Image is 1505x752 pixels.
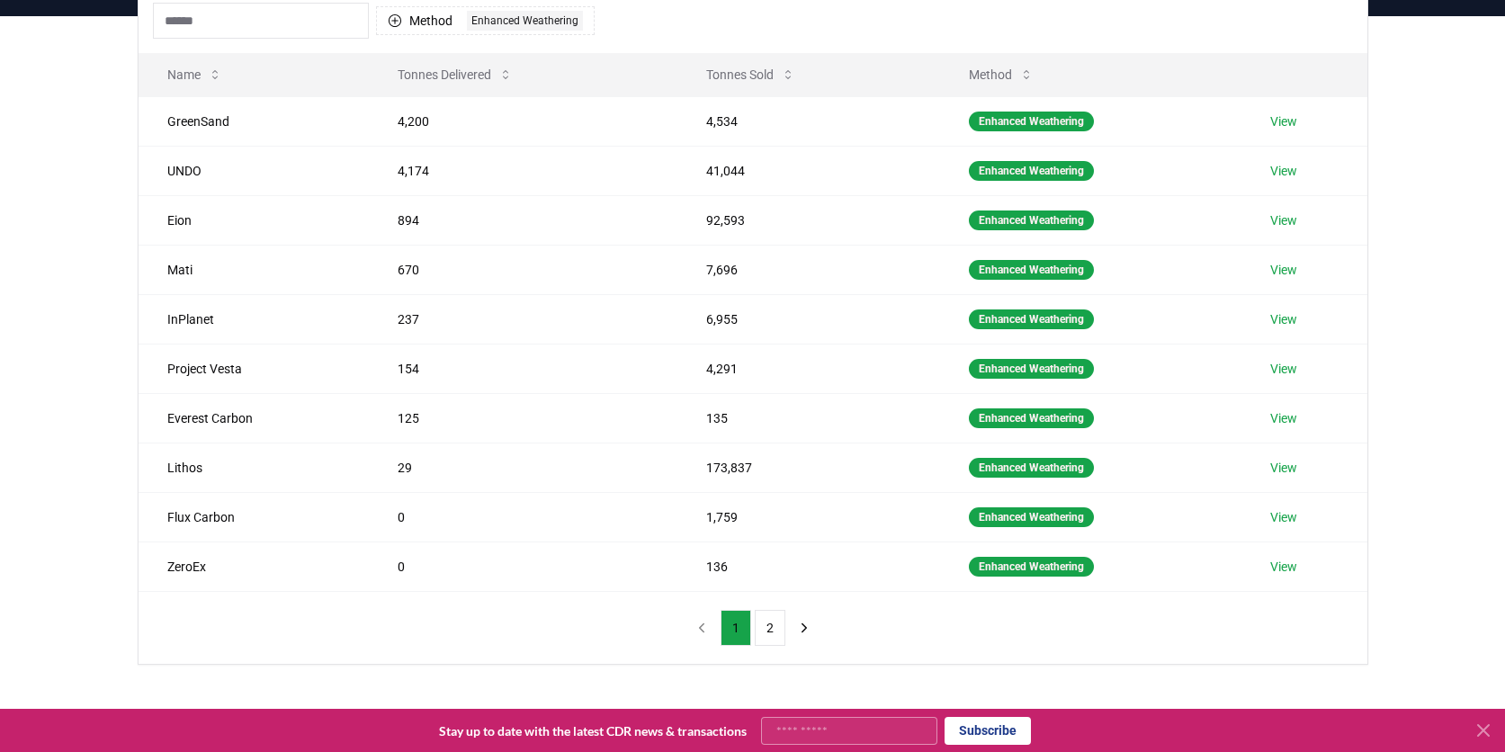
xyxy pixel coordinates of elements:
button: Method [954,57,1048,93]
td: 670 [369,245,678,294]
td: 136 [677,542,940,591]
td: 6,955 [677,294,940,344]
td: 173,837 [677,443,940,492]
button: Tonnes Sold [692,57,810,93]
td: 4,291 [677,344,940,393]
td: 7,696 [677,245,940,294]
div: Enhanced Weathering [969,408,1094,428]
a: View [1270,459,1297,477]
a: View [1270,409,1297,427]
td: 125 [369,393,678,443]
td: UNDO [139,146,369,195]
div: Enhanced Weathering [969,112,1094,131]
button: next page [789,610,820,646]
td: 154 [369,344,678,393]
td: 0 [369,542,678,591]
td: GreenSand [139,96,369,146]
div: Enhanced Weathering [969,210,1094,230]
td: Everest Carbon [139,393,369,443]
td: Project Vesta [139,344,369,393]
td: Lithos [139,443,369,492]
a: View [1270,360,1297,378]
div: Enhanced Weathering [969,359,1094,379]
button: 2 [755,610,785,646]
button: Tonnes Delivered [383,57,527,93]
div: Enhanced Weathering [969,161,1094,181]
td: 237 [369,294,678,344]
button: Name [153,57,237,93]
div: Enhanced Weathering [969,260,1094,280]
td: 4,534 [677,96,940,146]
td: 41,044 [677,146,940,195]
div: Enhanced Weathering [969,557,1094,577]
td: 4,174 [369,146,678,195]
a: View [1270,261,1297,279]
td: 4,200 [369,96,678,146]
td: ZeroEx [139,542,369,591]
td: Eion [139,195,369,245]
div: Enhanced Weathering [969,309,1094,329]
button: MethodEnhanced Weathering [376,6,595,35]
div: Enhanced Weathering [969,458,1094,478]
td: 1,759 [677,492,940,542]
a: View [1270,310,1297,328]
a: View [1270,112,1297,130]
td: 29 [369,443,678,492]
td: 894 [369,195,678,245]
td: 0 [369,492,678,542]
a: View [1270,508,1297,526]
button: 1 [721,610,751,646]
td: 135 [677,393,940,443]
a: View [1270,162,1297,180]
td: 92,593 [677,195,940,245]
td: Flux Carbon [139,492,369,542]
a: View [1270,558,1297,576]
div: Enhanced Weathering [969,507,1094,527]
a: View [1270,211,1297,229]
div: Enhanced Weathering [467,11,583,31]
td: InPlanet [139,294,369,344]
td: Mati [139,245,369,294]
